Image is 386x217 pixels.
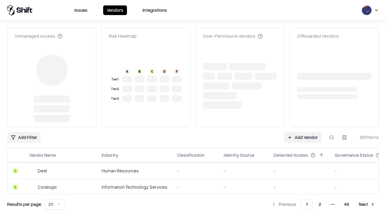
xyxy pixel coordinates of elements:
div: D [162,69,167,74]
a: Add Vendor [284,132,321,143]
div: - [274,184,325,190]
div: Vendor Name [29,152,56,158]
div: Coralogix [38,184,57,190]
div: Risk Heatmap [109,33,137,39]
button: 2 [314,199,326,210]
div: Information Technology Services [102,184,167,190]
div: B [12,184,18,190]
div: Classification [177,152,204,158]
button: Integrations [139,5,171,15]
p: Results per page: [7,201,42,207]
div: Offboarded Vendors [297,33,339,39]
img: Coralogix [29,184,35,190]
div: F [174,69,179,74]
button: Add Filter [7,132,41,143]
div: - [274,168,325,174]
button: Next [355,199,379,210]
div: Industry [102,152,118,158]
button: 49 [339,199,354,210]
div: C [150,69,154,74]
button: Vendors [103,5,127,15]
div: - [224,184,264,190]
div: Governance Status [335,152,373,158]
div: Detected Access [274,152,308,158]
div: Tier 1 [110,77,120,82]
button: Issues [71,5,91,15]
div: Over-Permissive Vendors [203,33,263,39]
div: Tier 3 [110,96,120,101]
img: Deel [29,168,35,174]
div: B [12,168,18,174]
div: Identity Source [224,152,254,158]
div: Tier 2 [110,86,120,92]
button: 1 [301,199,313,210]
div: A [125,69,130,74]
div: Unmanaged Access [15,33,62,39]
div: - [224,168,264,174]
div: - [177,184,214,190]
div: Deel [38,168,47,174]
div: B [137,69,142,74]
div: Human Resources [102,168,167,174]
nav: pagination [268,199,379,210]
div: 967 items [355,134,379,140]
div: - [177,168,214,174]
